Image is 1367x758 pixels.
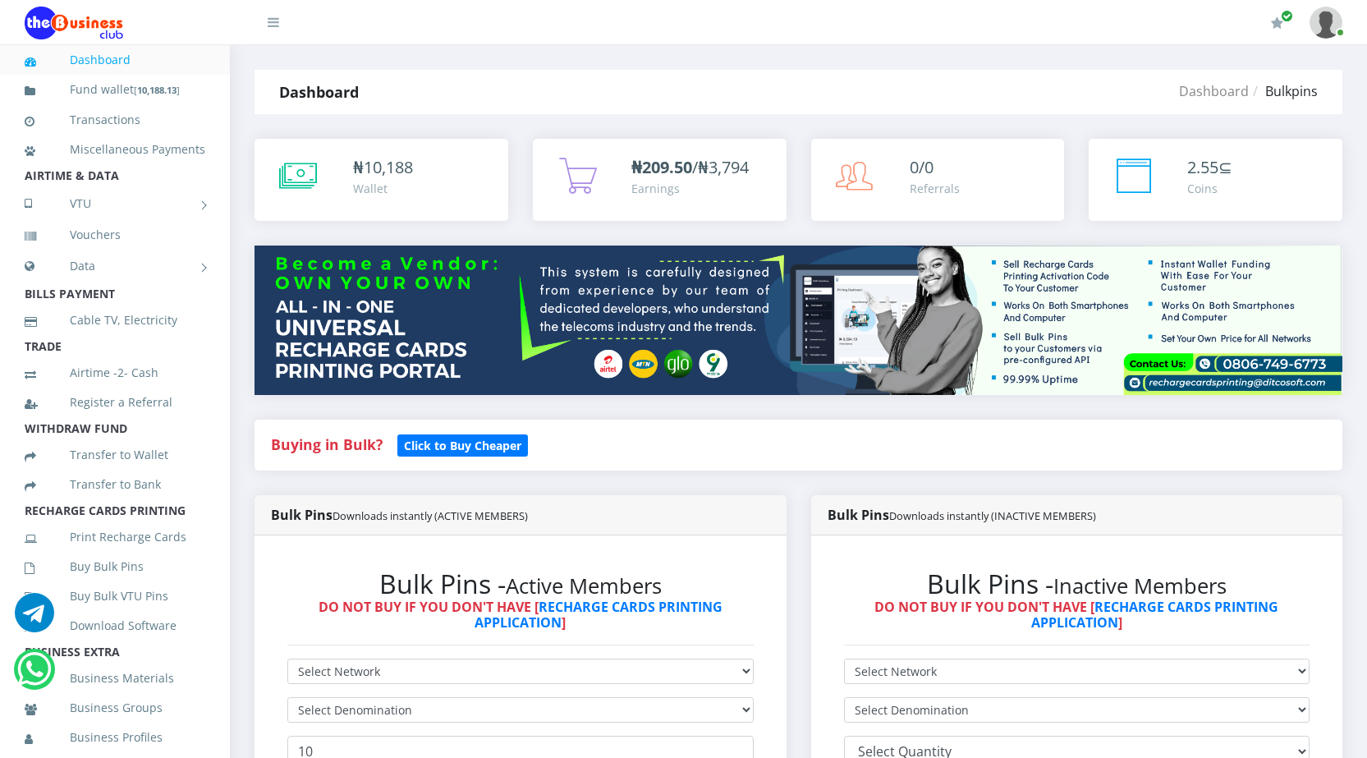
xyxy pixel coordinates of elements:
[1249,81,1318,101] li: Bulkpins
[319,598,722,632] strong: DO NOT BUY IF YOU DON'T HAVE [ ]
[364,156,413,178] span: 10,188
[25,183,205,224] a: VTU
[533,139,787,221] a: ₦209.50/₦3,794 Earnings
[25,384,205,421] a: Register a Referral
[25,518,205,556] a: Print Recharge Cards
[287,568,754,600] h2: Bulk Pins -
[25,41,205,79] a: Dashboard
[353,155,413,180] div: ₦
[353,180,413,197] div: Wallet
[25,548,205,586] a: Buy Bulk Pins
[255,246,1342,395] img: multitenant_rcp.png
[25,354,205,392] a: Airtime -2- Cash
[1053,572,1227,600] small: Inactive Members
[475,598,722,632] a: RECHARGE CARDS PRINTING APPLICATION
[1187,156,1218,178] span: 2.55
[631,156,749,178] span: /₦3,794
[506,572,662,600] small: Active Members
[25,71,205,109] a: Fund wallet[10,188.13]
[134,84,180,96] small: [ ]
[25,216,205,254] a: Vouchers
[25,131,205,168] a: Miscellaneous Payments
[1310,7,1342,39] img: User
[25,659,205,697] a: Business Materials
[1271,16,1283,30] i: Renew/Upgrade Subscription
[25,436,205,474] a: Transfer to Wallet
[25,466,205,503] a: Transfer to Bank
[137,84,177,96] b: 10,188.13
[397,434,528,454] a: Click to Buy Cheaper
[1281,10,1293,22] span: Renew/Upgrade Subscription
[874,598,1278,632] strong: DO NOT BUY IF YOU DON'T HAVE [ ]
[255,139,508,221] a: ₦10,188 Wallet
[271,506,528,524] strong: Bulk Pins
[15,605,54,632] a: Chat for support
[25,101,205,139] a: Transactions
[844,568,1310,600] h2: Bulk Pins -
[25,301,205,339] a: Cable TV, Electricity
[25,577,205,615] a: Buy Bulk VTU Pins
[1187,155,1232,180] div: ⊆
[25,719,205,756] a: Business Profiles
[1179,82,1249,100] a: Dashboard
[828,506,1096,524] strong: Bulk Pins
[631,180,749,197] div: Earnings
[1187,180,1232,197] div: Coins
[279,82,359,102] strong: Dashboard
[404,438,521,453] b: Click to Buy Cheaper
[889,508,1096,523] small: Downloads instantly (INACTIVE MEMBERS)
[910,180,960,197] div: Referrals
[25,7,123,39] img: Logo
[25,689,205,727] a: Business Groups
[1031,598,1279,632] a: RECHARGE CARDS PRINTING APPLICATION
[910,156,934,178] span: 0/0
[25,607,205,645] a: Download Software
[631,156,692,178] b: ₦209.50
[271,434,383,454] strong: Buying in Bulk?
[25,246,205,287] a: Data
[17,662,51,689] a: Chat for support
[811,139,1065,221] a: 0/0 Referrals
[333,508,528,523] small: Downloads instantly (ACTIVE MEMBERS)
